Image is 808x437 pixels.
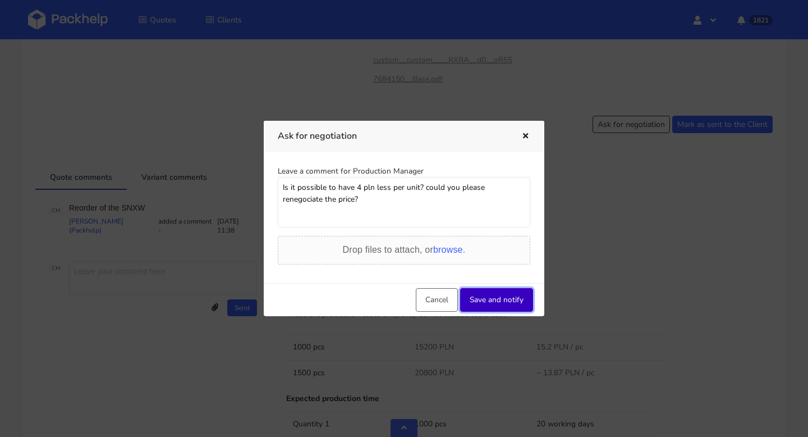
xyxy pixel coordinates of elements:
[433,245,465,254] span: browse.
[278,128,504,144] h3: Ask for negotiation
[343,245,466,254] span: Drop files to attach, or
[460,288,533,312] button: Save and notify
[416,288,458,312] button: Cancel
[278,166,530,177] div: Leave a comment for Production Manager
